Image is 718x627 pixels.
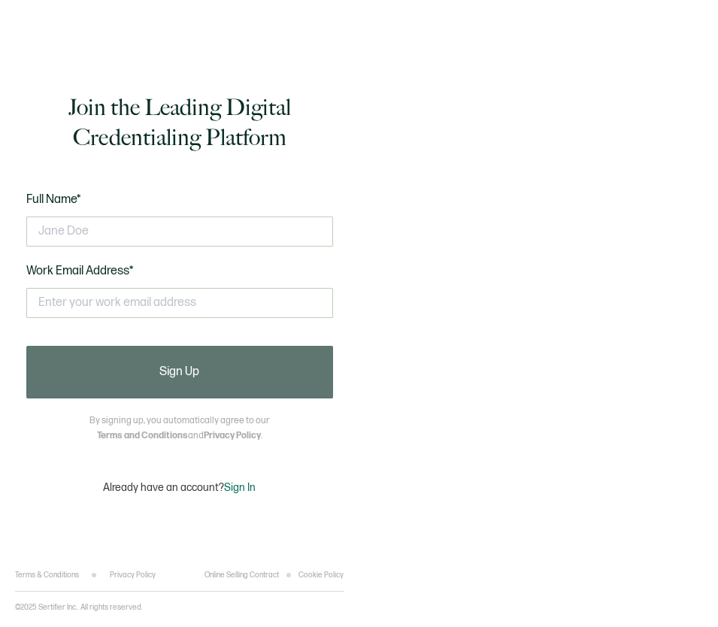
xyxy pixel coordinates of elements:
[26,217,333,247] input: Jane Doe
[159,366,199,378] span: Sign Up
[26,346,333,398] button: Sign Up
[15,603,143,612] p: ©2025 Sertifier Inc.. All rights reserved.
[103,481,256,494] p: Already have an account?
[298,571,344,580] a: Cookie Policy
[97,430,188,441] a: Terms and Conditions
[26,288,333,318] input: Enter your work email address
[15,571,79,580] a: Terms & Conditions
[26,264,134,278] span: Work Email Address*
[204,571,279,580] a: Online Selling Contract
[26,192,81,207] span: Full Name*
[224,481,256,494] span: Sign In
[89,413,269,444] p: By signing up, you automatically agree to our and .
[110,571,156,580] a: Privacy Policy
[204,430,261,441] a: Privacy Policy
[26,92,333,153] h1: Join the Leading Digital Credentialing Platform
